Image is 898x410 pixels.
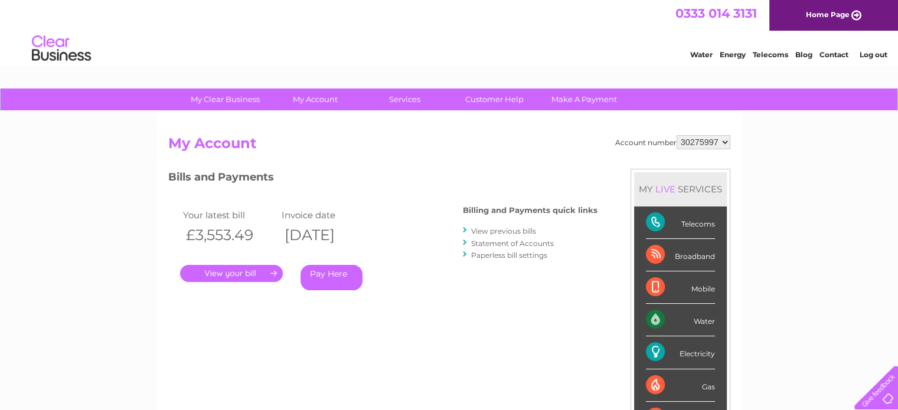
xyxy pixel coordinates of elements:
[279,207,378,223] td: Invoice date
[646,239,715,271] div: Broadband
[819,50,848,59] a: Contact
[720,50,746,59] a: Energy
[31,31,92,67] img: logo.png
[753,50,788,59] a: Telecoms
[859,50,887,59] a: Log out
[168,135,730,158] h2: My Account
[646,271,715,304] div: Mobile
[471,239,554,248] a: Statement of Accounts
[180,207,279,223] td: Your latest bill
[471,227,536,235] a: View previous bills
[646,336,715,369] div: Electricity
[266,88,364,110] a: My Account
[356,88,453,110] a: Services
[180,265,283,282] a: .
[634,172,727,206] div: MY SERVICES
[646,206,715,239] div: Telecoms
[690,50,713,59] a: Water
[463,206,597,215] h4: Billing and Payments quick links
[168,169,597,189] h3: Bills and Payments
[177,88,274,110] a: My Clear Business
[301,265,363,290] a: Pay Here
[446,88,543,110] a: Customer Help
[795,50,812,59] a: Blog
[535,88,633,110] a: Make A Payment
[615,135,730,149] div: Account number
[180,223,279,247] th: £3,553.49
[171,6,729,57] div: Clear Business is a trading name of Verastar Limited (registered in [GEOGRAPHIC_DATA] No. 3667643...
[471,251,547,260] a: Paperless bill settings
[653,183,678,195] div: LIVE
[675,6,757,21] a: 0333 014 3131
[646,369,715,402] div: Gas
[646,304,715,336] div: Water
[279,223,378,247] th: [DATE]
